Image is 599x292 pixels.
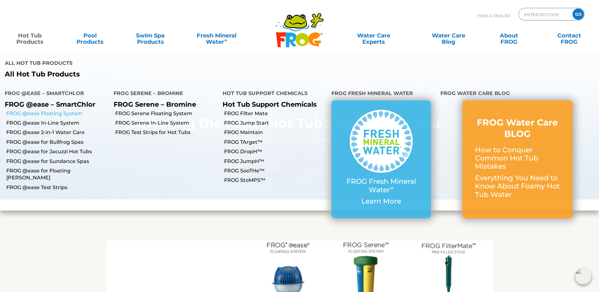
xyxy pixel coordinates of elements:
[475,146,560,171] p: How to Conquer Common Hot Tub Mistakes
[475,117,560,202] a: FROG Water Care BLOG How to Conquer Common Hot Tub Mistakes Everything You Need to Know About Foa...
[115,110,218,117] a: FROG Serene Floating System
[223,100,317,108] a: Hot Tub Support Chemicals
[224,148,327,155] a: FROG DropH™
[425,29,472,42] a: Water CareBlog
[224,158,327,165] a: FROG JumpH™
[6,120,109,126] a: FROG @ease In-Line System
[573,8,584,20] input: GO
[187,29,246,42] a: Fresh MineralWater∞
[114,100,213,108] p: FROG Serene – Bromine
[344,197,418,205] p: Learn More
[6,184,109,191] a: FROG @ease Test Strips
[6,129,109,136] a: FROG @ease 2-in-1 Water Care
[224,167,327,174] a: FROG SooTHe™
[6,167,109,182] a: FROG @ease for Floating [PERSON_NAME]
[336,29,412,42] a: Water CareExperts
[523,10,566,19] input: Zip Code Form
[5,70,295,78] a: All Hot Tub Products
[5,58,295,70] h4: All Hot Tub Products
[344,110,418,209] a: FROG Fresh Mineral Water∞ Learn More
[223,88,322,100] h4: Hot Tub Support Chemicals
[224,139,327,146] a: FROG TArget™
[224,37,227,42] sup: ∞
[6,148,109,155] a: FROG @ease for Jacuzzi Hot Tubs
[6,158,109,165] a: FROG @ease for Sundance Spas
[115,120,218,126] a: FROG Serene In-Line System
[344,177,418,194] p: FROG Fresh Mineral Water
[5,88,104,100] h4: FROG @ease – SmartChlor
[224,177,327,184] a: FROG StoMPS™
[475,174,560,199] p: Everything You Need to Know About Foamy Hot Tub Water
[224,129,327,136] a: FROG Maintain
[6,110,109,117] a: FROG @ease Floating System
[331,88,431,100] h4: FROG Fresh Mineral Water
[546,29,593,42] a: ContactFROG
[475,117,560,140] h3: FROG Water Care BLOG
[390,185,394,191] sup: ∞
[67,29,114,42] a: PoolProducts
[115,129,218,136] a: FROG Test Strips for Hot Tubs
[224,120,327,126] a: FROG Jump Start
[478,8,510,24] p: Find A Dealer
[127,29,174,42] a: Swim SpaProducts
[224,110,327,117] a: FROG Filter Mate
[440,88,594,100] h4: FROG Water Care Blog
[6,29,53,42] a: Hot TubProducts
[485,29,532,42] a: AboutFROG
[6,139,109,146] a: FROG @ease for Bullfrog Spas
[575,268,591,284] img: openIcon
[5,100,104,108] p: FROG @ease – SmartChlor
[114,88,213,100] h4: FROG Serene – Bromine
